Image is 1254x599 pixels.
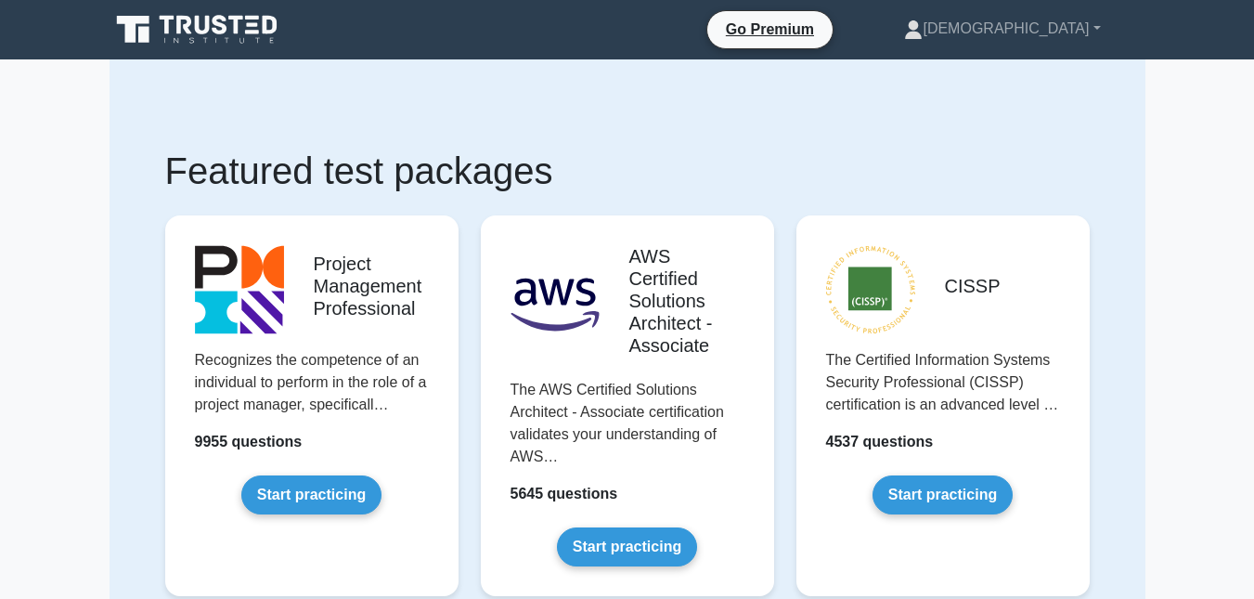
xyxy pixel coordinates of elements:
[860,10,1144,47] a: [DEMOGRAPHIC_DATA]
[557,527,697,566] a: Start practicing
[873,475,1013,514] a: Start practicing
[241,475,381,514] a: Start practicing
[165,149,1090,193] h1: Featured test packages
[715,18,825,41] a: Go Premium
